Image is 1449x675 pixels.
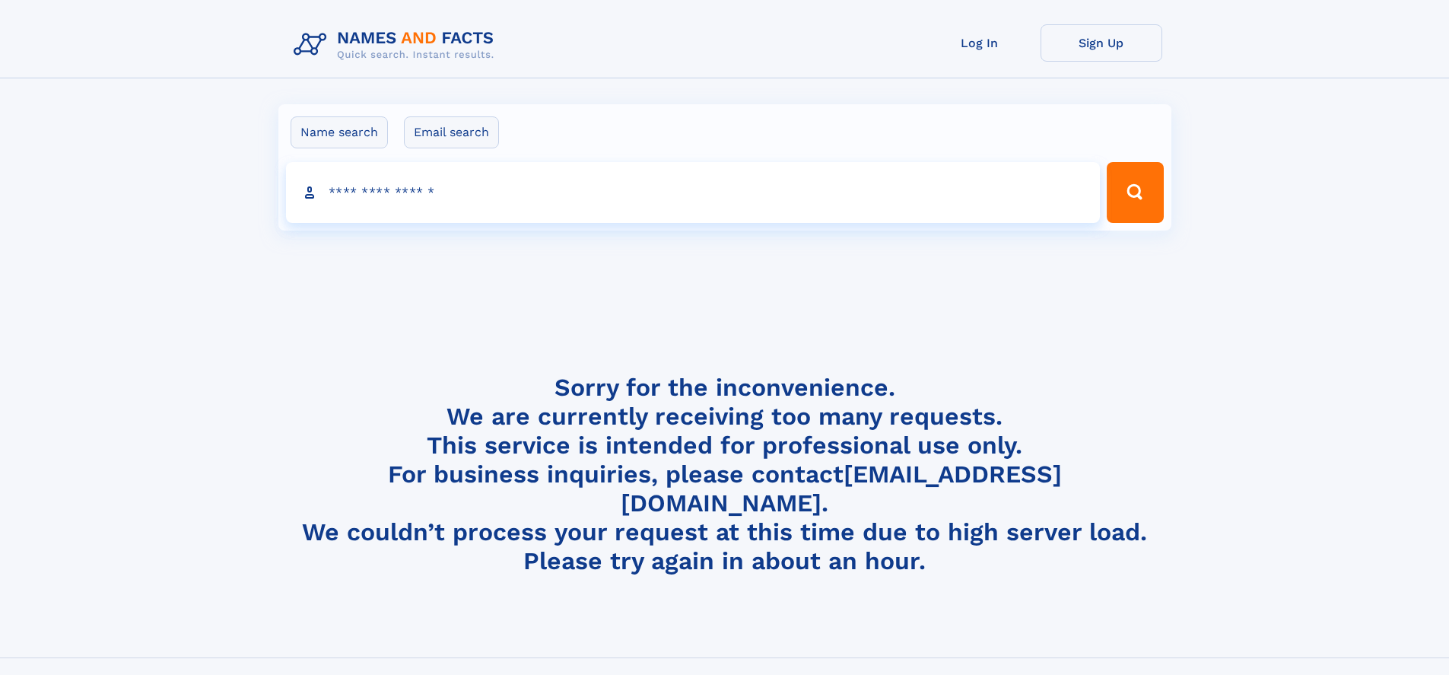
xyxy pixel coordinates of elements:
[288,24,507,65] img: Logo Names and Facts
[286,162,1101,223] input: search input
[1107,162,1163,223] button: Search Button
[288,373,1162,576] h4: Sorry for the inconvenience. We are currently receiving too many requests. This service is intend...
[1041,24,1162,62] a: Sign Up
[621,460,1062,517] a: [EMAIL_ADDRESS][DOMAIN_NAME]
[919,24,1041,62] a: Log In
[291,116,388,148] label: Name search
[404,116,499,148] label: Email search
